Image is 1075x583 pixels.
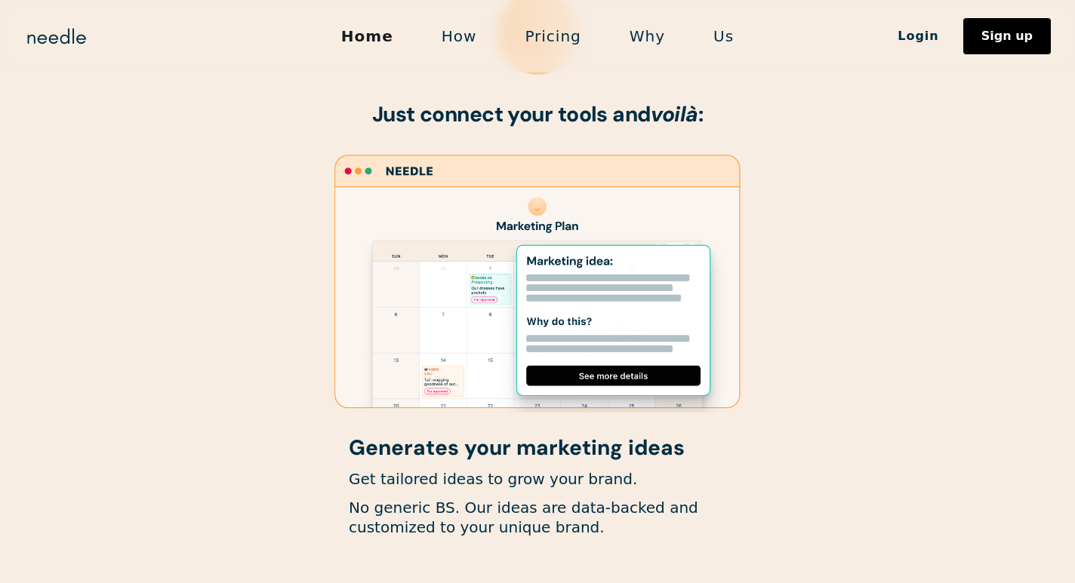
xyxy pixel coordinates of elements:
a: Pricing [501,20,605,52]
p: No generic BS. Our ideas are data-backed and customized to your unique brand. [349,498,726,537]
h1: Generates your marketing ideas [349,437,726,460]
a: Home [317,20,417,52]
em: voilà [651,100,698,128]
strong: Just connect your tools and : [372,100,704,128]
a: How [417,20,501,52]
a: Us [689,20,758,52]
div: Sign up [981,30,1033,42]
a: Sign up [963,18,1051,54]
a: Login [873,23,963,49]
p: Get tailored ideas to grow your brand. [349,469,726,489]
a: Why [605,20,689,52]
